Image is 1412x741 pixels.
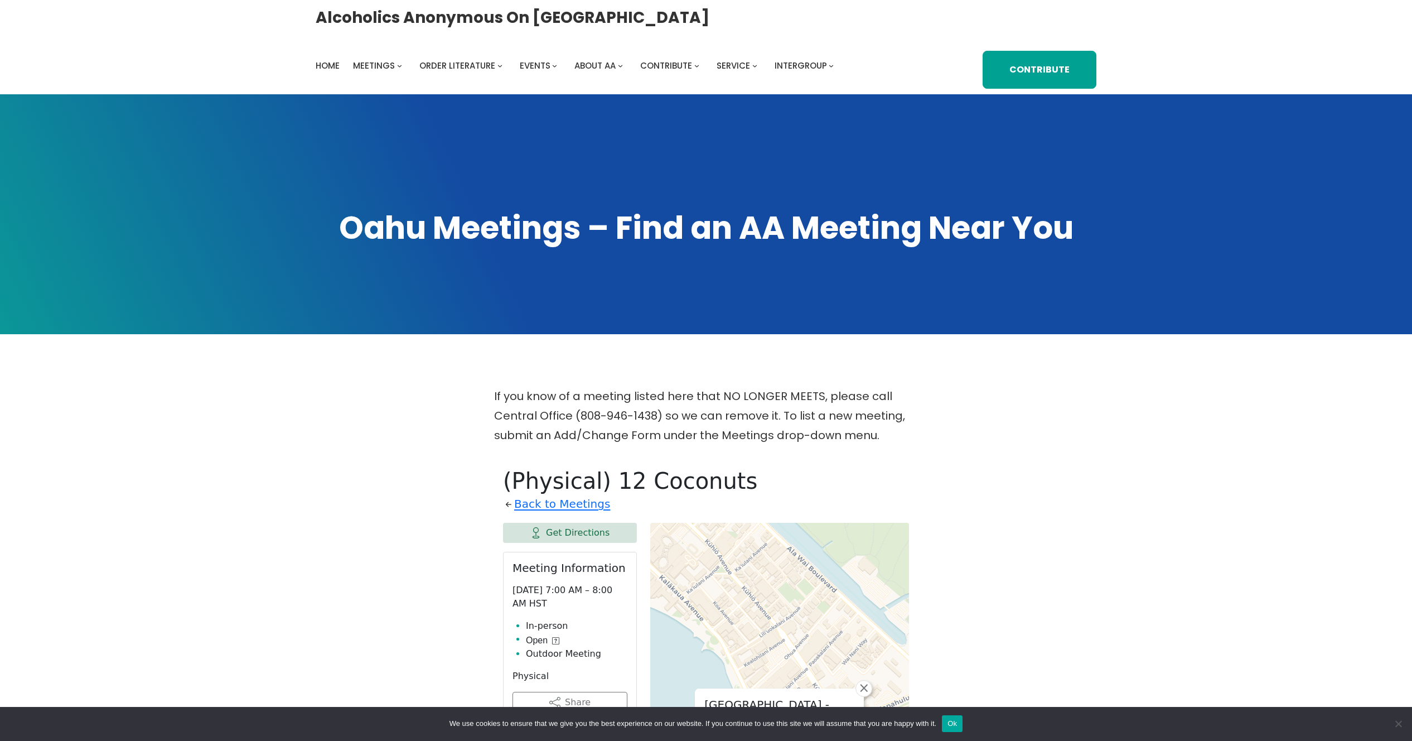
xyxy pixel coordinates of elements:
nav: Intergroup [316,58,838,74]
span: About AA [574,60,616,71]
a: Contribute [983,51,1096,89]
a: Contribute [640,58,692,74]
a: Back to Meetings [514,494,610,514]
h1: Oahu Meetings – Find an AA Meeting Near You [316,207,1096,249]
span: Events [520,60,550,71]
p: If you know of a meeting listed here that NO LONGER MEETS, please call Central Office (808-946-14... [494,387,918,445]
span: Intergroup [775,60,827,71]
span: Meetings [353,60,395,71]
a: Service [717,58,750,74]
button: Ok [942,715,963,732]
li: Outdoor Meeting [526,647,627,661]
li: In-person [526,619,627,633]
span: Order Literature [419,60,495,71]
h1: (Physical) 12 Coconuts [503,468,909,494]
span: We use cookies to ensure that we give you the best experience on our website. If you continue to ... [449,718,936,729]
button: Order Literature submenu [497,63,502,68]
span: Service [717,60,750,71]
span: Contribute [640,60,692,71]
a: Intergroup [775,58,827,74]
a: Home [316,58,340,74]
button: Events submenu [552,63,557,68]
h2: [GEOGRAPHIC_DATA] - [GEOGRAPHIC_DATA], Area #1 [704,698,854,738]
a: About AA [574,58,616,74]
button: Meetings submenu [397,63,402,68]
h2: Meeting Information [512,561,627,575]
button: Share [512,692,627,713]
p: Physical [512,670,627,683]
a: Alcoholics Anonymous on [GEOGRAPHIC_DATA] [316,4,709,31]
a: Get Directions [503,523,637,543]
span: Home [316,60,340,71]
p: [DATE] 7:00 AM – 8:00 AM HST [512,584,627,610]
button: Intergroup submenu [829,63,834,68]
span: No [1392,718,1404,729]
a: Events [520,58,550,74]
a: Meetings [353,58,395,74]
a: Close popup [855,680,872,697]
button: Open [526,634,559,647]
button: Contribute submenu [694,63,699,68]
button: Service submenu [752,63,757,68]
button: About AA submenu [618,63,623,68]
span: Open [526,634,548,647]
span: × [858,681,869,695]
